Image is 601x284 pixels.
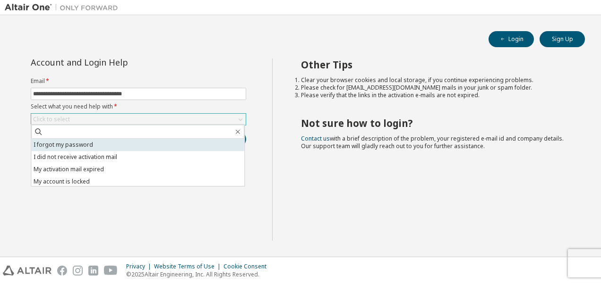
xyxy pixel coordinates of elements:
[104,266,118,276] img: youtube.svg
[301,134,330,142] a: Contact us
[31,103,246,110] label: Select what you need help with
[301,76,568,84] li: Clear your browser cookies and local storage, if you continue experiencing problems.
[301,134,564,150] span: with a brief description of the problem, your registered e-mail id and company details. Our suppo...
[301,84,568,92] li: Please check for [EMAIL_ADDRESS][DOMAIN_NAME] mails in your junk or spam folder.
[33,116,70,123] div: Click to select
[31,114,246,125] div: Click to select
[31,77,246,85] label: Email
[57,266,67,276] img: facebook.svg
[301,92,568,99] li: Please verify that the links in the activation e-mails are not expired.
[31,139,244,151] li: I forgot my password
[31,58,203,66] div: Account and Login Help
[88,266,98,276] img: linkedin.svg
[489,31,534,47] button: Login
[223,263,272,270] div: Cookie Consent
[301,117,568,129] h2: Not sure how to login?
[73,266,83,276] img: instagram.svg
[154,263,223,270] div: Website Terms of Use
[3,266,52,276] img: altair_logo.svg
[301,58,568,71] h2: Other Tips
[126,263,154,270] div: Privacy
[5,3,123,12] img: Altair One
[126,270,272,278] p: © 2025 Altair Engineering, Inc. All Rights Reserved.
[540,31,585,47] button: Sign Up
